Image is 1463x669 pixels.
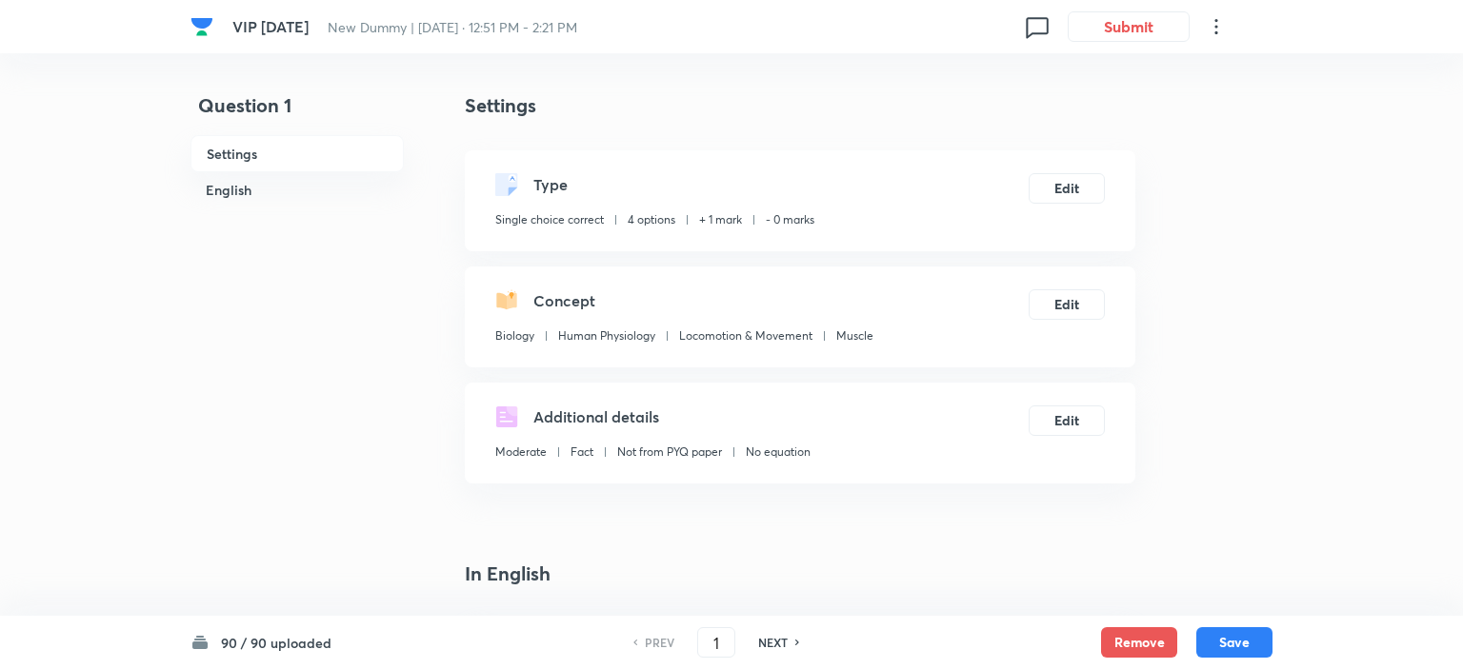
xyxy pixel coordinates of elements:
h5: Concept [533,289,595,312]
h5: Additional details [533,405,659,428]
p: Locomotion & Movement [679,327,812,344]
button: Submit [1068,11,1190,42]
button: Edit [1029,173,1105,204]
p: + 1 mark [699,211,742,228]
img: questionConcept.svg [495,289,518,312]
button: Remove [1101,627,1177,658]
p: No equation [746,443,811,461]
h4: Settings [465,91,1135,120]
h6: 90 / 90 uploaded [221,633,331,653]
h5: Type [533,173,568,196]
span: New Dummy | [DATE] · 12:51 PM - 2:21 PM [328,18,577,36]
p: - 0 marks [766,211,814,228]
p: Muscle [836,327,873,344]
button: Edit [1029,405,1105,436]
button: Save [1196,627,1273,658]
button: Edit [1029,289,1105,320]
a: Company Logo [190,15,217,38]
p: Human Physiology [558,327,655,344]
h4: Question 1 [190,91,404,135]
p: Biology [495,327,534,344]
p: Not from PYQ paper [617,443,722,461]
h6: NEXT [758,634,788,651]
img: Company Logo [190,15,213,38]
img: questionType.svg [495,173,518,196]
img: questionDetails.svg [495,405,518,428]
h6: PREV [645,634,674,651]
h4: In English [465,560,1135,588]
span: VIP [DATE] [232,16,309,36]
p: Fact [571,443,593,461]
p: 4 options [628,211,675,228]
p: Moderate [495,443,547,461]
p: Single choice correct [495,211,604,228]
h6: Settings [190,135,404,172]
h6: English [190,172,404,207]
